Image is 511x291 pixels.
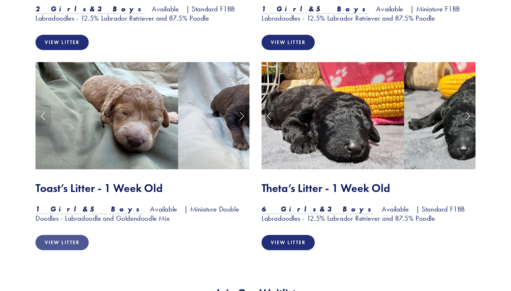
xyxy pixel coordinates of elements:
[35,5,89,14] a: 2 Girls
[35,205,82,214] a: 1 Girl
[35,35,89,50] a: View Litter
[327,205,375,214] a: 3 Boys
[97,5,145,14] a: 3 Boys
[35,204,249,223] h3: Available | Miniature Double Doodles - Labradoodle and Goldendoodle Mix
[262,205,319,213] em: 6 Girls
[97,5,145,13] em: 3 Boys
[178,62,321,169] img: Waylon 1.jpg
[234,105,249,126] a: Next Slide
[460,105,476,126] a: Next Slide
[82,205,90,213] em: &
[262,105,277,126] a: Previous Slide
[319,205,327,213] em: &
[35,105,51,126] a: Previous Slide
[262,181,476,195] h2: Theta’s Litter - 1 Week Old
[316,5,369,13] em: 5 Boys
[262,205,319,214] a: 6 Girls
[90,205,143,214] a: 5 Boys
[308,5,316,13] em: &
[35,205,82,213] em: 1 Girl
[316,5,369,14] a: 5 Boys
[262,204,476,223] h3: Available | Standard F1BB Labradoodles - 12.5% Labrador Retriever and 87.5% Poodle
[35,181,249,195] h2: Toast’s Litter - 1 Week Old
[262,235,315,250] a: View Litter
[35,62,178,169] img: Dolly 1.jpg
[90,205,143,213] em: 5 Boys
[35,4,249,23] h3: Available | Standard F1BB Labradoodles - 12.5% Labrador Retriever and 87.5% Poodle
[35,5,89,13] em: 2 Girls
[327,205,375,213] em: 3 Boys
[35,235,89,250] a: View Litter
[262,35,315,50] a: View Litter
[262,62,404,169] img: Lulu 1.jpg
[89,5,97,13] em: &
[262,4,476,23] h3: Available | Miniature F1BB Labradoodles - 12.5% Labrador Retriever and 87.5% Poodle
[262,5,308,13] em: 1 Girl
[262,5,308,14] a: 1 Girl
